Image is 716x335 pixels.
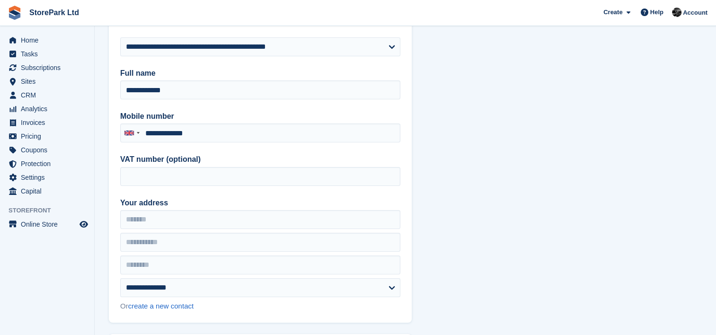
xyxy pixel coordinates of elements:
[5,185,89,198] a: menu
[128,302,194,310] a: create a new contact
[21,143,78,157] span: Coupons
[121,124,142,142] div: United Kingdom: +44
[5,47,89,61] a: menu
[9,206,94,215] span: Storefront
[5,143,89,157] a: menu
[21,102,78,115] span: Analytics
[78,219,89,230] a: Preview store
[21,130,78,143] span: Pricing
[5,102,89,115] a: menu
[21,75,78,88] span: Sites
[5,88,89,102] a: menu
[21,47,78,61] span: Tasks
[5,157,89,170] a: menu
[120,197,400,209] label: Your address
[5,218,89,231] a: menu
[21,218,78,231] span: Online Store
[21,61,78,74] span: Subscriptions
[5,171,89,184] a: menu
[21,34,78,47] span: Home
[21,116,78,129] span: Invoices
[650,8,663,17] span: Help
[672,8,681,17] img: Ryan Mulcahy
[120,68,400,79] label: Full name
[5,34,89,47] a: menu
[21,185,78,198] span: Capital
[5,130,89,143] a: menu
[5,75,89,88] a: menu
[21,171,78,184] span: Settings
[21,88,78,102] span: CRM
[603,8,622,17] span: Create
[8,6,22,20] img: stora-icon-8386f47178a22dfd0bd8f6a31ec36ba5ce8667c1dd55bd0f319d3a0aa187defe.svg
[120,154,400,165] label: VAT number (optional)
[26,5,83,20] a: StorePark Ltd
[21,157,78,170] span: Protection
[5,116,89,129] a: menu
[120,301,400,312] div: Or
[5,61,89,74] a: menu
[683,8,707,18] span: Account
[120,111,400,122] label: Mobile number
